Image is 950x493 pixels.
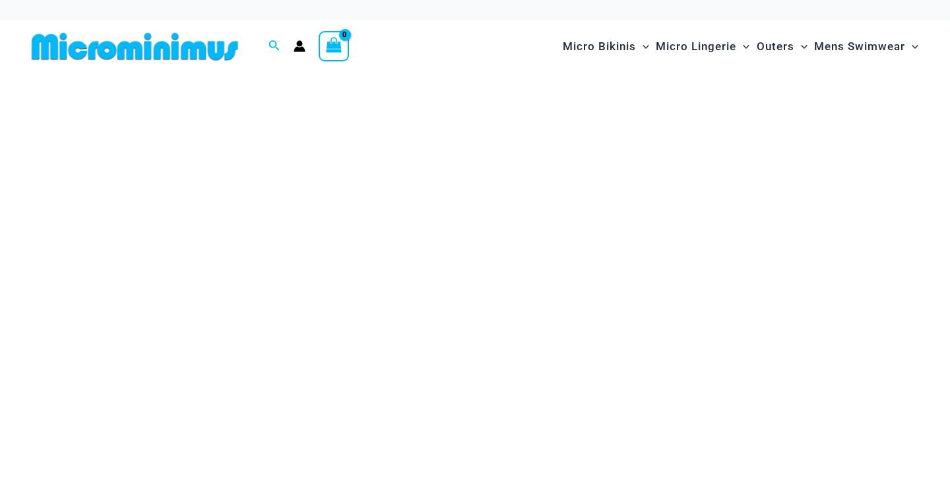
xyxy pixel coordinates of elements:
[736,30,749,63] span: Menu Toggle
[814,30,905,63] span: Mens Swimwear
[656,30,736,63] span: Micro Lingerie
[794,30,807,63] span: Menu Toggle
[652,26,753,67] a: Micro LingerieMenu ToggleMenu Toggle
[757,30,794,63] span: Outers
[319,31,349,61] a: View Shopping Cart, empty
[559,26,652,67] a: Micro BikinisMenu ToggleMenu Toggle
[557,24,924,69] nav: Site Navigation
[811,26,922,67] a: Mens SwimwearMenu ToggleMenu Toggle
[26,32,243,61] img: MM SHOP LOGO FLAT
[905,30,918,63] span: Menu Toggle
[294,40,305,52] a: Account icon link
[563,30,636,63] span: Micro Bikinis
[753,26,811,67] a: OutersMenu ToggleMenu Toggle
[636,30,649,63] span: Menu Toggle
[269,38,280,55] a: Search icon link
